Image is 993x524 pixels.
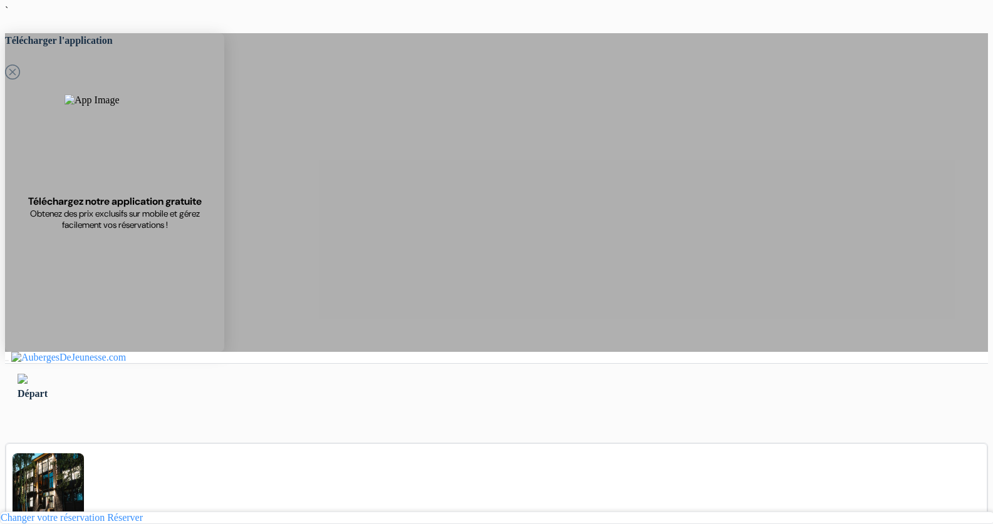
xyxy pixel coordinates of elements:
[1,512,105,523] a: Changer votre réservation
[18,374,28,384] img: left_arrow.svg
[19,208,210,230] span: Obtenez des prix exclusifs sur mobile et gérez facilement vos réservations !
[107,512,143,523] a: Réserver
[28,195,202,208] span: Téléchargez notre application gratuite
[11,352,126,363] img: AubergesDeJeunesse.com
[5,64,20,80] svg: Close
[5,33,224,48] h5: Télécharger l'application
[18,388,48,399] span: Départ
[65,95,165,195] img: App Image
